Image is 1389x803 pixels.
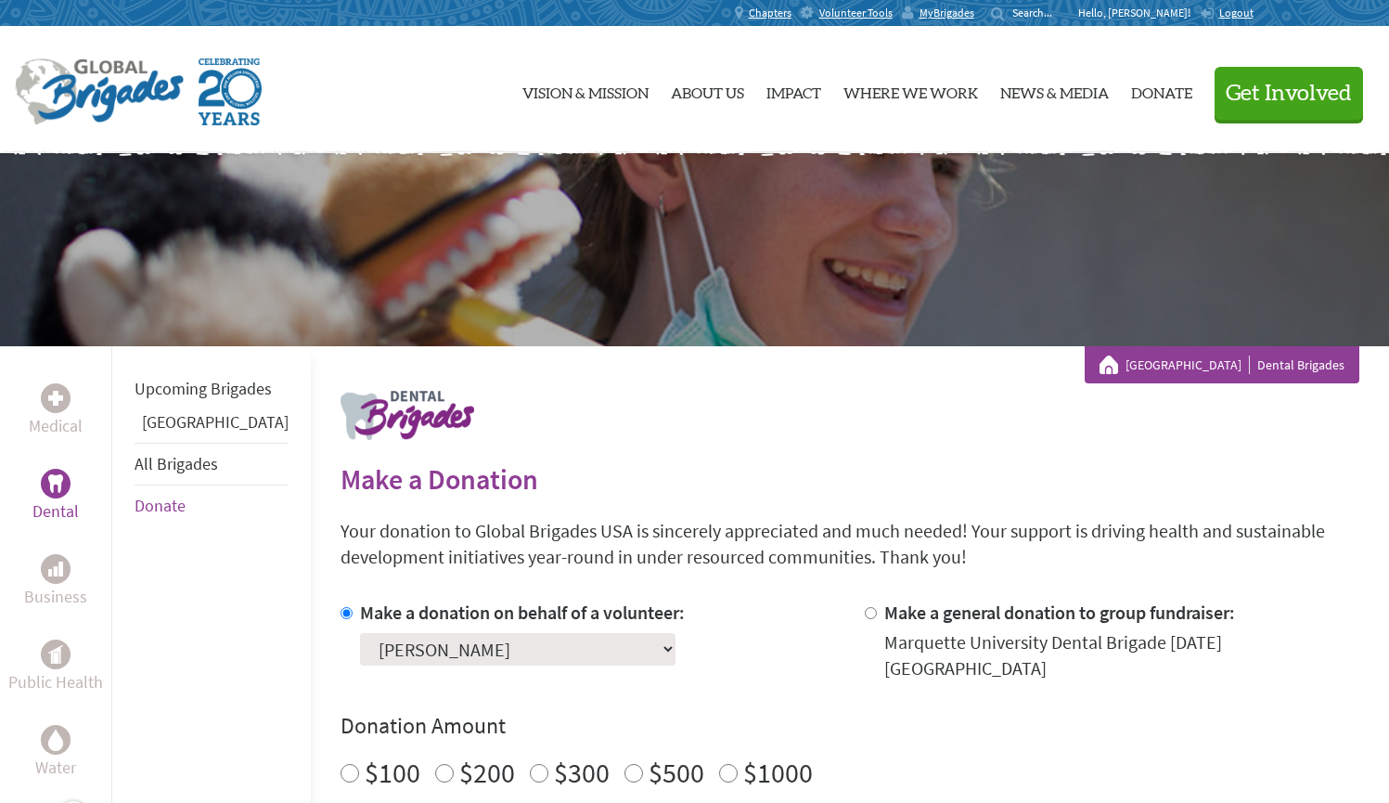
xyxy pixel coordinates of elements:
[29,413,83,439] p: Medical
[135,486,289,526] li: Donate
[1100,356,1344,374] div: Dental Brigades
[8,640,103,695] a: Public HealthPublic Health
[41,554,71,584] div: Business
[1012,6,1065,19] input: Search...
[1000,42,1109,138] a: News & Media
[365,755,420,790] label: $100
[41,640,71,669] div: Public Health
[135,453,218,474] a: All Brigades
[341,391,474,440] img: logo-dental.png
[35,725,76,781] a: WaterWater
[1131,42,1192,138] a: Donate
[32,499,79,525] p: Dental
[41,469,71,499] div: Dental
[522,42,649,138] a: Vision & Mission
[41,725,71,755] div: Water
[459,755,515,790] label: $200
[135,495,186,516] a: Donate
[24,554,87,610] a: BusinessBusiness
[766,42,821,138] a: Impact
[135,378,272,399] a: Upcoming Brigades
[884,601,1235,624] label: Make a general donation to group fundraiser:
[135,443,289,486] li: All Brigades
[135,369,289,409] li: Upcoming Brigades
[48,474,63,492] img: Dental
[8,669,103,695] p: Public Health
[360,601,685,624] label: Make a donation on behalf of a volunteer:
[199,58,262,125] img: Global Brigades Celebrating 20 Years
[48,391,63,406] img: Medical
[1125,356,1250,374] a: [GEOGRAPHIC_DATA]
[15,58,184,125] img: Global Brigades Logo
[35,755,76,781] p: Water
[341,462,1359,496] h2: Make a Donation
[24,584,87,610] p: Business
[1219,6,1254,19] span: Logout
[142,411,289,433] a: [GEOGRAPHIC_DATA]
[135,409,289,443] li: Panama
[671,42,744,138] a: About Us
[1226,83,1352,105] span: Get Involved
[649,755,704,790] label: $500
[884,629,1359,681] div: Marquette University Dental Brigade [DATE] [GEOGRAPHIC_DATA]
[48,729,63,750] img: Water
[48,562,63,576] img: Business
[341,518,1359,570] p: Your donation to Global Brigades USA is sincerely appreciated and much needed! Your support is dr...
[749,6,791,20] span: Chapters
[819,6,893,20] span: Volunteer Tools
[1078,6,1200,20] p: Hello, [PERSON_NAME]!
[341,711,1359,741] h4: Donation Amount
[843,42,978,138] a: Where We Work
[32,469,79,525] a: DentalDental
[41,383,71,413] div: Medical
[48,645,63,664] img: Public Health
[1215,67,1363,120] button: Get Involved
[554,755,610,790] label: $300
[920,6,974,20] span: MyBrigades
[29,383,83,439] a: MedicalMedical
[743,755,813,790] label: $1000
[1200,6,1254,20] a: Logout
